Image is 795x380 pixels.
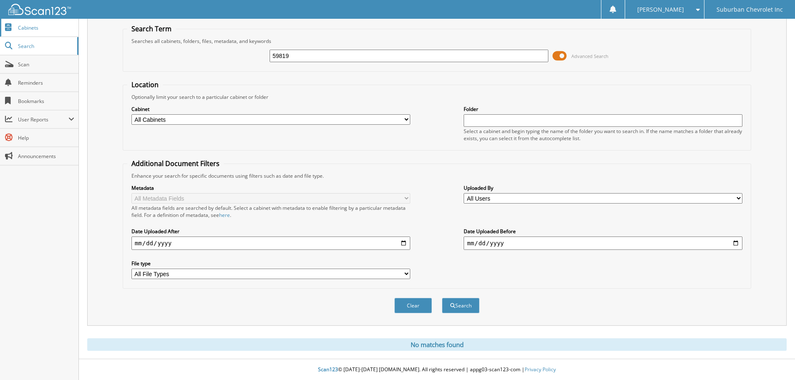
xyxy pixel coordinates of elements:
label: File type [131,260,410,267]
label: Folder [464,106,742,113]
div: Select a cabinet and begin typing the name of the folder you want to search in. If the name match... [464,128,742,142]
a: Privacy Policy [525,366,556,373]
label: Cabinet [131,106,410,113]
button: Search [442,298,480,313]
label: Uploaded By [464,184,742,191]
span: Bookmarks [18,98,74,105]
div: Optionally limit your search to a particular cabinet or folder [127,93,747,101]
span: Advanced Search [571,53,608,59]
label: Metadata [131,184,410,191]
span: Scan [18,61,74,68]
legend: Additional Document Filters [127,159,224,168]
span: Suburban Chevrolet Inc [717,7,783,12]
span: Help [18,134,74,141]
div: © [DATE]-[DATE] [DOMAIN_NAME]. All rights reserved | appg03-scan123-com | [79,360,795,380]
button: Clear [394,298,432,313]
span: Scan123 [318,366,338,373]
span: User Reports [18,116,68,123]
div: Searches all cabinets, folders, files, metadata, and keywords [127,38,747,45]
span: Search [18,43,73,50]
span: Announcements [18,153,74,160]
input: start [131,237,410,250]
div: No matches found [87,338,787,351]
legend: Location [127,80,163,89]
div: Enhance your search for specific documents using filters such as date and file type. [127,172,747,179]
div: All metadata fields are searched by default. Select a cabinet with metadata to enable filtering b... [131,204,410,219]
input: end [464,237,742,250]
legend: Search Term [127,24,176,33]
span: Reminders [18,79,74,86]
label: Date Uploaded After [131,228,410,235]
label: Date Uploaded Before [464,228,742,235]
span: [PERSON_NAME] [637,7,684,12]
img: scan123-logo-white.svg [8,4,71,15]
span: Cabinets [18,24,74,31]
a: here [219,211,230,219]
